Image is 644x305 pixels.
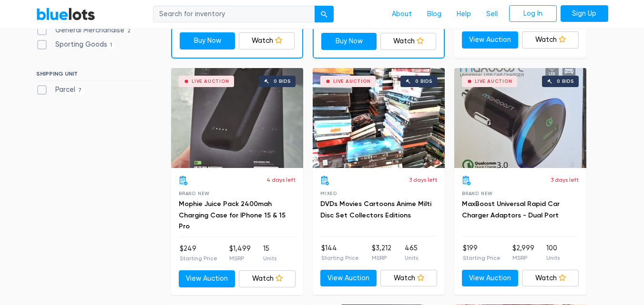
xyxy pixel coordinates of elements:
[180,244,217,263] li: $249
[380,33,436,50] a: Watch
[409,176,437,184] p: 3 days left
[557,79,574,84] div: 0 bids
[36,70,150,81] h6: SHIPPING UNIT
[512,254,534,262] p: MSRP
[320,200,431,219] a: DVDs Movies Cartoons Anime Milti Disc Set Collectors Editions
[107,42,115,49] span: 1
[372,243,391,262] li: $3,212
[179,191,210,196] span: Brand New
[475,79,512,84] div: Live Auction
[274,79,291,84] div: 0 bids
[36,85,85,95] label: Parcel
[405,254,418,262] p: Units
[405,243,418,262] li: 465
[546,243,560,262] li: 100
[36,39,115,50] label: Sporting Goods
[454,68,586,168] a: Live Auction 0 bids
[384,5,419,23] a: About
[36,7,95,21] a: BlueLots
[462,191,493,196] span: Brand New
[192,79,229,84] div: Live Auction
[522,270,579,287] a: Watch
[546,254,560,262] p: Units
[415,79,432,84] div: 0 bids
[263,254,276,263] p: Units
[180,32,235,49] a: Buy Now
[263,244,276,263] li: 15
[462,270,519,287] a: View Auction
[321,33,377,50] a: Buy Now
[153,6,315,23] input: Search for inventory
[372,254,391,262] p: MSRP
[75,87,85,95] span: 7
[321,243,359,262] li: $144
[320,191,337,196] span: Mixed
[179,270,235,287] a: View Auction
[229,254,251,263] p: MSRP
[463,254,501,262] p: Starting Price
[551,176,579,184] p: 3 days left
[321,254,359,262] p: Starting Price
[266,176,296,184] p: 4 days left
[561,5,608,22] a: Sign Up
[239,32,295,49] a: Watch
[462,31,519,49] a: View Auction
[509,5,557,22] a: Log In
[522,31,579,49] a: Watch
[313,68,445,168] a: Live Auction 0 bids
[463,243,501,262] li: $199
[462,200,560,219] a: MaxBoost Universal Rapid Car Charger Adaptors - Dual Port
[320,270,377,287] a: View Auction
[124,27,134,35] span: 2
[179,200,286,231] a: Mophie Juice Pack 2400mah Charging Case for IPhone 15 & 15 Pro
[449,5,479,23] a: Help
[333,79,371,84] div: Live Auction
[180,254,217,263] p: Starting Price
[171,68,303,168] a: Live Auction 0 bids
[512,243,534,262] li: $2,999
[380,270,437,287] a: Watch
[239,270,296,287] a: Watch
[36,25,134,36] label: General Merchandise
[479,5,505,23] a: Sell
[229,244,251,263] li: $1,499
[419,5,449,23] a: Blog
